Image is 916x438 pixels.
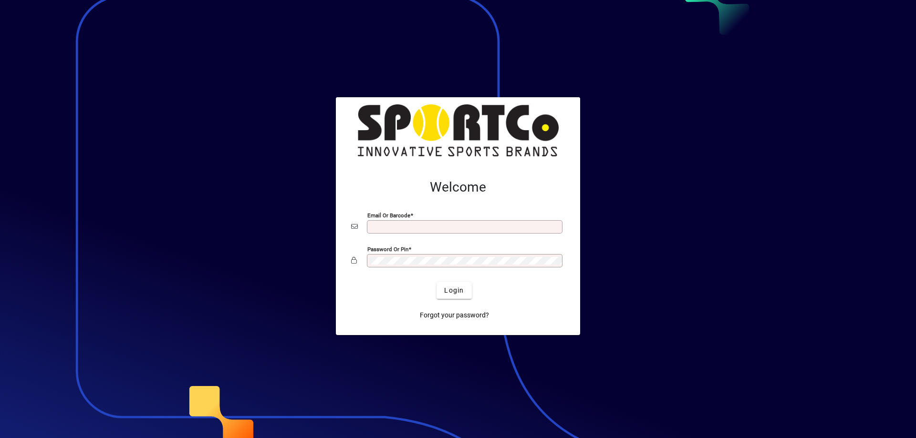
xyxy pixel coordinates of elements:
[420,310,489,320] span: Forgot your password?
[351,179,565,195] h2: Welcome
[416,306,493,324] a: Forgot your password?
[367,212,410,219] mat-label: Email or Barcode
[437,282,471,299] button: Login
[444,285,464,295] span: Login
[367,246,408,253] mat-label: Password or Pin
